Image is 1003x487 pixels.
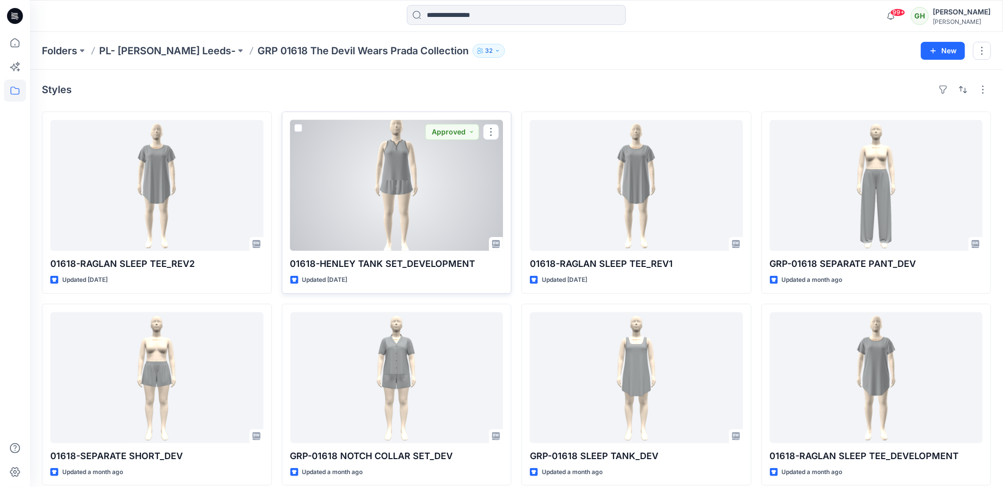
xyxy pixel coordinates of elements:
span: 99+ [890,8,905,16]
div: [PERSON_NAME] [933,6,991,18]
p: 01618-SEPARATE SHORT_DEV [50,449,263,463]
a: GRP-01618 NOTCH COLLAR SET_DEV [290,312,503,443]
p: Updated [DATE] [62,275,108,285]
p: GRP-01618 SEPARATE PANT_DEV [770,257,983,271]
p: GRP-01618 SLEEP TANK_DEV [530,449,743,463]
a: GRP-01618 SLEEP TANK_DEV [530,312,743,443]
p: Updated a month ago [782,467,843,478]
a: 01618-RAGLAN SLEEP TEE_REV2 [50,120,263,251]
p: GRP-01618 NOTCH COLLAR SET_DEV [290,449,503,463]
a: 01618-RAGLAN SLEEP TEE_REV1 [530,120,743,251]
a: 01618-HENLEY TANK SET_DEVELOPMENT [290,120,503,251]
p: Updated a month ago [62,467,123,478]
div: GH [911,7,929,25]
p: Updated a month ago [542,467,603,478]
p: 32 [485,45,493,56]
a: Folders [42,44,77,58]
p: Updated a month ago [302,467,363,478]
p: 01618-RAGLAN SLEEP TEE_REV2 [50,257,263,271]
p: 01618-RAGLAN SLEEP TEE_DEVELOPMENT [770,449,983,463]
a: GRP-01618 SEPARATE PANT_DEV [770,120,983,251]
a: 01618-SEPARATE SHORT_DEV [50,312,263,443]
h4: Styles [42,84,72,96]
p: 01618-HENLEY TANK SET_DEVELOPMENT [290,257,503,271]
p: GRP 01618 The Devil Wears Prada Collection [257,44,469,58]
a: 01618-RAGLAN SLEEP TEE_DEVELOPMENT [770,312,983,443]
button: New [921,42,965,60]
p: Updated [DATE] [542,275,587,285]
p: Updated a month ago [782,275,843,285]
p: Updated [DATE] [302,275,348,285]
div: [PERSON_NAME] [933,18,991,25]
button: 32 [473,44,505,58]
a: PL- [PERSON_NAME] Leeds- [99,44,236,58]
p: 01618-RAGLAN SLEEP TEE_REV1 [530,257,743,271]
